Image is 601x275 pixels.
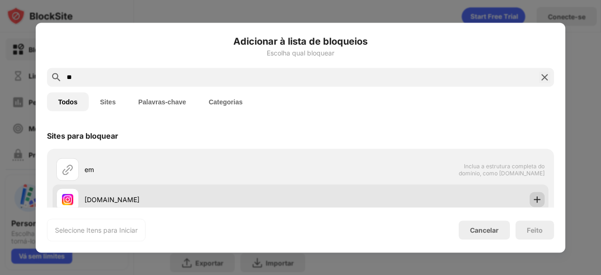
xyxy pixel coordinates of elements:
[470,226,499,234] font: Cancelar
[47,92,89,111] button: Todos
[459,162,545,176] font: Inclua a estrutura completa do domínio, como [DOMAIN_NAME]
[62,194,73,205] img: favicons
[62,164,73,175] img: url.svg
[47,131,118,140] font: Sites para bloquear
[197,92,254,111] button: Categorias
[51,71,62,83] img: search.svg
[267,48,334,56] font: Escolha qual bloquear
[85,196,139,204] font: [DOMAIN_NAME]
[85,165,94,173] font: em
[58,98,77,105] font: Todos
[527,226,543,234] font: Feito
[138,98,186,105] font: Palavras-chave
[55,226,138,234] font: Selecione Itens para Iniciar
[100,98,116,105] font: Sites
[539,71,550,83] img: pesquisar-fechar
[208,98,242,105] font: Categorias
[89,92,127,111] button: Sites
[127,92,197,111] button: Palavras-chave
[233,35,368,47] font: Adicionar à lista de bloqueios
